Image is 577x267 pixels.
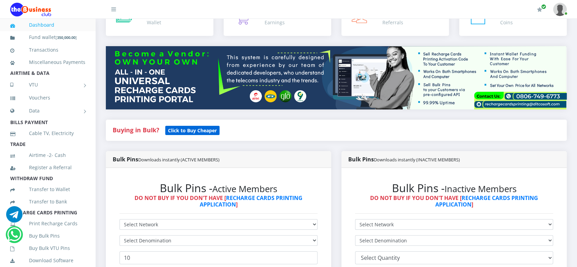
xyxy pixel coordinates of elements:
a: Click to Buy Cheaper [165,126,220,134]
a: Dashboard [10,17,85,33]
span: Renew/Upgrade Subscription [541,4,546,9]
a: Register a Referral [10,160,85,175]
i: Renew/Upgrade Subscription [537,7,542,12]
small: Downloads instantly (ACTIVE MEMBERS) [138,157,220,163]
div: Earnings [265,19,310,26]
a: Transfer to Bank [10,194,85,210]
a: Buy Bulk Pins [10,228,85,244]
div: Coins [500,19,513,26]
a: Airtime -2- Cash [10,147,85,163]
h2: Bulk Pins - [355,182,553,195]
a: RECHARGE CARDS PRINTING APPLICATION [200,194,303,208]
small: Active Members [212,183,277,195]
a: RECHARGE CARDS PRINTING APPLICATION [435,194,538,208]
strong: Bulk Pins [113,156,220,163]
strong: Buying in Bulk? [113,126,159,134]
small: Downloads instantly (INACTIVE MEMBERS) [374,157,460,163]
div: Wallet [147,19,175,26]
a: Chat for support [7,231,21,243]
input: Enter Quantity [119,251,318,264]
div: Referrals [382,19,403,26]
img: User [553,3,567,16]
a: Buy Bulk VTU Pins [10,240,85,256]
img: Logo [10,3,51,16]
b: Click to Buy Cheaper [168,127,217,134]
a: Fund wallet[350,000.00] [10,29,85,45]
a: Miscellaneous Payments [10,54,85,70]
a: Chat for support [6,211,23,223]
strong: DO NOT BUY IF YOU DON'T HAVE [ ] [135,194,302,208]
small: [ ] [56,35,77,40]
img: multitenant_rcp.png [106,46,567,109]
a: Print Recharge Cards [10,216,85,231]
a: Data [10,102,85,119]
strong: Bulk Pins [348,156,460,163]
small: Inactive Members [445,183,517,195]
strong: DO NOT BUY IF YOU DON'T HAVE [ ] [370,194,538,208]
a: Vouchers [10,90,85,106]
a: Transactions [10,42,85,58]
h2: Bulk Pins - [119,182,318,195]
b: 350,000.00 [57,35,75,40]
a: VTU [10,76,85,93]
a: Cable TV, Electricity [10,125,85,141]
a: Transfer to Wallet [10,182,85,197]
